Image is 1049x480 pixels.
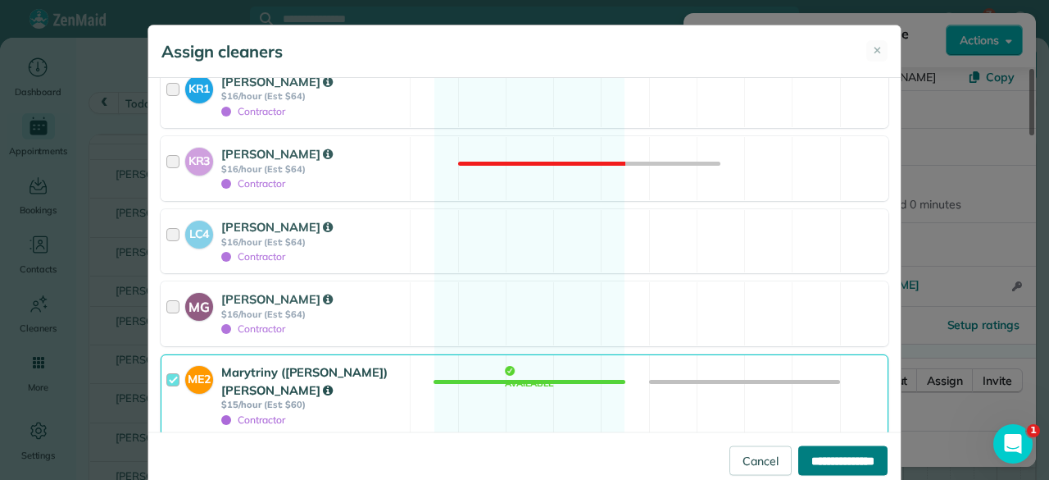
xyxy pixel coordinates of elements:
[185,148,213,170] strong: KR3
[729,446,792,475] a: Cancel
[185,366,213,388] strong: ME2
[221,90,405,102] strong: $16/hour (Est: $64)
[1027,424,1040,437] span: 1
[185,221,213,243] strong: LC4
[873,43,882,59] span: ✕
[221,399,405,410] strong: $15/hour (Est: $60)
[185,75,213,98] strong: KR1
[221,414,285,426] span: Contractor
[185,293,213,317] strong: MG
[221,74,333,89] strong: [PERSON_NAME]
[221,309,405,320] strong: $16/hour (Est: $64)
[221,146,333,162] strong: [PERSON_NAME]
[221,364,388,398] strong: Marytriny ([PERSON_NAME]) [PERSON_NAME]
[993,424,1033,464] iframe: Intercom live chat
[221,250,285,263] span: Contractor
[221,177,285,190] span: Contractor
[221,322,285,335] span: Contractor
[221,219,333,235] strong: [PERSON_NAME]
[161,40,283,63] h5: Assign cleaners
[221,236,405,248] strong: $16/hour (Est: $64)
[221,105,285,117] span: Contractor
[221,291,333,307] strong: [PERSON_NAME]
[221,163,405,175] strong: $16/hour (Est: $64)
